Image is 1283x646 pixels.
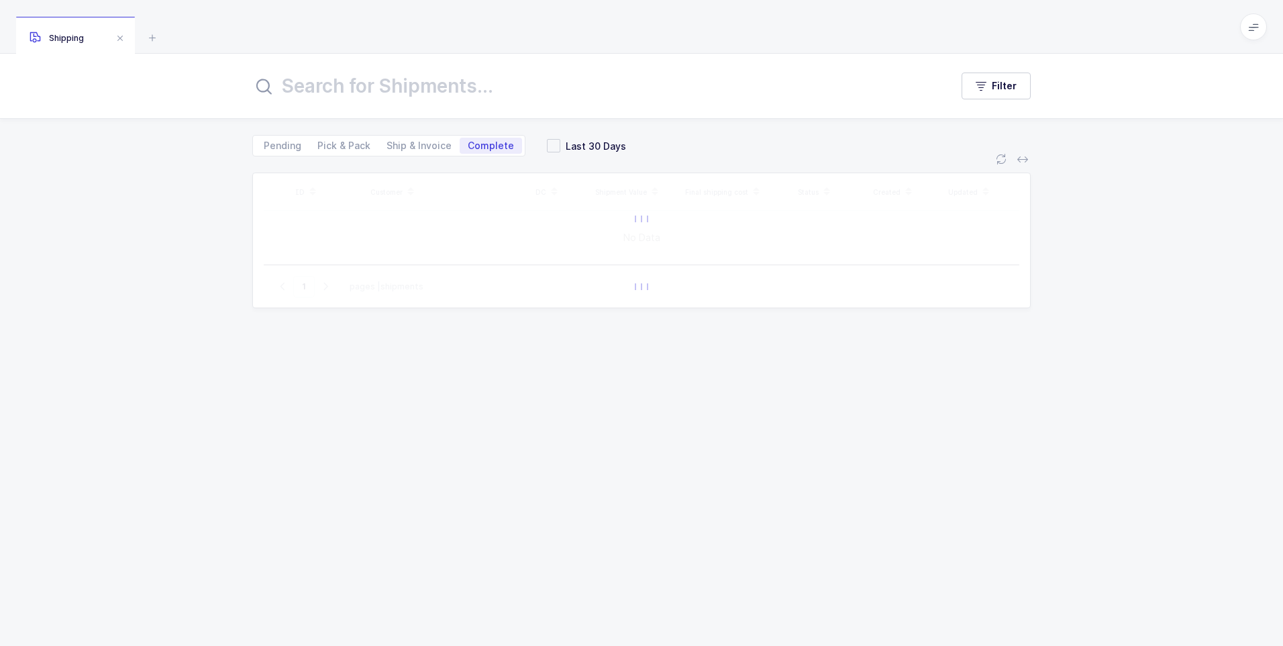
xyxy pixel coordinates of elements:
span: Shipping [30,33,84,43]
span: Pending [264,141,301,150]
span: Ship & Invoice [387,141,452,150]
input: Search for Shipments... [252,70,935,102]
span: Last 30 Days [560,140,626,152]
button: Filter [962,73,1031,99]
span: Pick & Pack [317,141,370,150]
span: Complete [468,141,514,150]
span: Filter [992,79,1017,93]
